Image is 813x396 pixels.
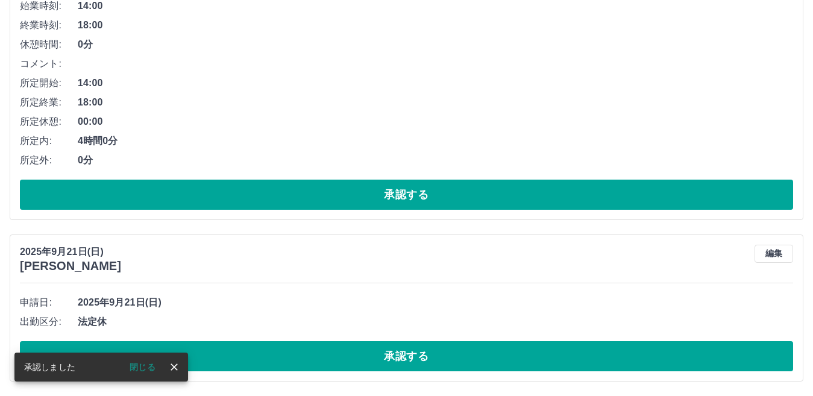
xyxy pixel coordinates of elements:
span: 0分 [78,153,793,168]
span: 所定終業: [20,95,78,110]
span: 所定休憩: [20,115,78,129]
span: 18:00 [78,95,793,110]
button: 承認する [20,180,793,210]
span: 休憩時間: [20,37,78,52]
span: 00:00 [78,115,793,129]
span: 終業時刻: [20,18,78,33]
div: 承認しました [24,356,75,378]
span: 0分 [78,37,793,52]
span: 出勤区分: [20,315,78,329]
span: コメント: [20,57,78,71]
span: 18:00 [78,18,793,33]
span: 4時間0分 [78,134,793,148]
span: 所定開始: [20,76,78,90]
span: 所定外: [20,153,78,168]
span: 法定休 [78,315,793,329]
span: 申請日: [20,295,78,310]
span: 14:00 [78,76,793,90]
button: 閉じる [120,358,165,376]
span: 所定内: [20,134,78,148]
p: 2025年9月21日(日) [20,245,121,259]
span: 2025年9月21日(日) [78,295,793,310]
button: 編集 [755,245,793,263]
button: close [165,358,183,376]
button: 承認する [20,341,793,371]
h3: [PERSON_NAME] [20,259,121,273]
